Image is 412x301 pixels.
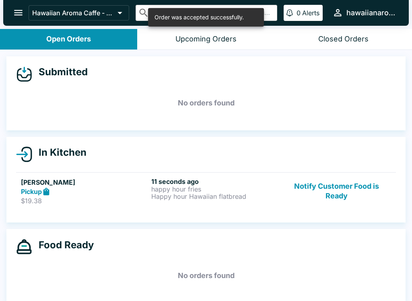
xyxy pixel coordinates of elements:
[318,35,369,44] div: Closed Orders
[175,35,237,44] div: Upcoming Orders
[8,2,29,23] button: open drawer
[151,193,278,200] p: Happy hour Hawaiian flatbread
[32,9,114,17] p: Hawaiian Aroma Caffe - Waikiki Beachcomber
[29,5,129,21] button: Hawaiian Aroma Caffe - Waikiki Beachcomber
[16,89,396,118] h5: No orders found
[16,261,396,290] h5: No orders found
[32,66,88,78] h4: Submitted
[151,177,278,186] h6: 11 seconds ago
[32,146,87,159] h4: In Kitchen
[282,177,391,205] button: Notify Customer Food is Ready
[21,177,148,187] h5: [PERSON_NAME]
[16,172,396,210] a: [PERSON_NAME]Pickup$19.3811 seconds agohappy hour friesHappy hour Hawaiian flatbreadNotify Custom...
[46,35,91,44] div: Open Orders
[302,9,319,17] p: Alerts
[21,188,42,196] strong: Pickup
[151,186,278,193] p: happy hour fries
[346,8,396,18] div: hawaiianaromacaffe
[329,4,399,21] button: hawaiianaromacaffe
[154,10,244,24] div: Order was accepted successfully.
[297,9,301,17] p: 0
[32,239,94,251] h4: Food Ready
[21,197,148,205] p: $19.38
